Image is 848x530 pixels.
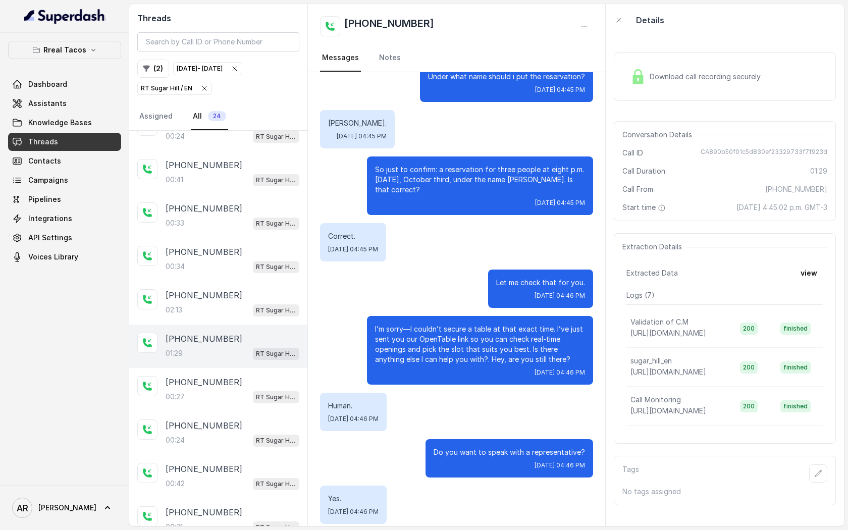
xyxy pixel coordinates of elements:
[256,392,296,402] p: RT Sugar Hill / EN
[794,264,823,282] button: view
[8,75,121,93] a: Dashboard
[650,72,765,82] span: Download call recording securely
[780,400,811,412] span: finished
[535,292,585,300] span: [DATE] 04:46 PM
[622,130,696,140] span: Conversation Details
[28,98,67,109] span: Assistants
[701,148,827,158] span: CA890b50f01c5d830ef23329733f7f923d
[166,463,242,475] p: [PHONE_NUMBER]
[256,219,296,229] p: RT Sugar Hill / EN
[428,72,585,82] p: Under what name should i put the reservation?
[166,289,242,301] p: [PHONE_NUMBER]
[8,209,121,228] a: Integrations
[137,103,299,130] nav: Tabs
[8,94,121,113] a: Assistants
[630,69,646,84] img: Lock Icon
[496,278,585,288] p: Let me check that for you.
[28,137,58,147] span: Threads
[375,165,585,195] p: So just to confirm: a reservation for three people at eight p.m. [DATE], October third, under the...
[8,114,121,132] a: Knowledge Bases
[166,159,242,171] p: [PHONE_NUMBER]
[28,252,78,262] span: Voices Library
[28,118,92,128] span: Knowledge Bases
[740,400,758,412] span: 200
[177,64,223,74] div: [DATE] - [DATE]
[622,464,639,483] p: Tags
[535,461,585,469] span: [DATE] 04:46 PM
[28,214,72,224] span: Integrations
[8,171,121,189] a: Campaigns
[256,175,296,185] p: RT Sugar Hill / EN
[377,44,403,72] a: Notes
[622,166,665,176] span: Call Duration
[337,132,387,140] span: [DATE] 04:45 PM
[38,503,96,513] span: [PERSON_NAME]
[166,333,242,345] p: [PHONE_NUMBER]
[320,44,593,72] nav: Tabs
[8,494,121,522] a: [PERSON_NAME]
[375,324,585,364] p: I’m sorry—I couldn’t secure a table at that exact time. I’ve just sent you our OpenTable link so ...
[256,262,296,272] p: RT Sugar Hill / EN
[622,202,668,213] span: Start time
[173,62,242,75] button: [DATE]- [DATE]
[166,175,183,185] p: 00:41
[166,506,242,518] p: [PHONE_NUMBER]
[191,103,228,130] a: All24
[137,12,299,24] h2: Threads
[780,361,811,374] span: finished
[256,132,296,142] p: RT Sugar Hill / EN
[780,323,811,335] span: finished
[256,479,296,489] p: RT Sugar Hill / EN
[740,323,758,335] span: 200
[630,434,696,444] p: rreal_tacos_monitor
[630,406,706,415] span: [URL][DOMAIN_NAME]
[24,8,105,24] img: light.svg
[636,14,664,26] p: Details
[28,79,67,89] span: Dashboard
[630,317,688,327] p: Validation of C.M
[256,305,296,315] p: RT Sugar Hill / EN
[630,395,681,405] p: Call Monitoring
[166,246,242,258] p: [PHONE_NUMBER]
[622,148,643,158] span: Call ID
[8,41,121,59] button: Rreal Tacos
[328,494,379,504] p: Yes.
[328,231,378,241] p: Correct.
[8,190,121,208] a: Pipelines
[43,44,86,56] p: Rreal Tacos
[630,356,672,366] p: sugar_hill_en
[137,60,169,78] button: (2)
[28,194,61,204] span: Pipelines
[622,242,686,252] span: Extraction Details
[328,508,379,516] span: [DATE] 04:46 PM
[141,83,192,93] p: RT Sugar Hill / EN
[736,202,827,213] span: [DATE] 4:45:02 p.m. GMT-3
[256,436,296,446] p: RT Sugar Hill / EN
[166,419,242,432] p: [PHONE_NUMBER]
[630,329,706,337] span: [URL][DOMAIN_NAME]
[166,348,183,358] p: 01:29
[630,367,706,376] span: [URL][DOMAIN_NAME]
[28,175,68,185] span: Campaigns
[28,233,72,243] span: API Settings
[17,503,28,513] text: AR
[166,218,184,228] p: 00:33
[626,290,823,300] p: Logs ( 7 )
[434,447,585,457] p: Do you want to speak with a representative?
[137,103,175,130] a: Assigned
[328,245,378,253] span: [DATE] 04:45 PM
[622,184,653,194] span: Call From
[166,392,185,402] p: 00:27
[166,479,185,489] p: 00:42
[622,487,827,497] p: No tags assigned
[810,166,827,176] span: 01:29
[28,156,61,166] span: Contacts
[166,261,185,272] p: 00:34
[328,118,387,128] p: [PERSON_NAME].
[535,86,585,94] span: [DATE] 04:45 PM
[8,152,121,170] a: Contacts
[328,401,379,411] p: Human.
[137,32,299,51] input: Search by Call ID or Phone Number
[8,133,121,151] a: Threads
[626,268,678,278] span: Extracted Data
